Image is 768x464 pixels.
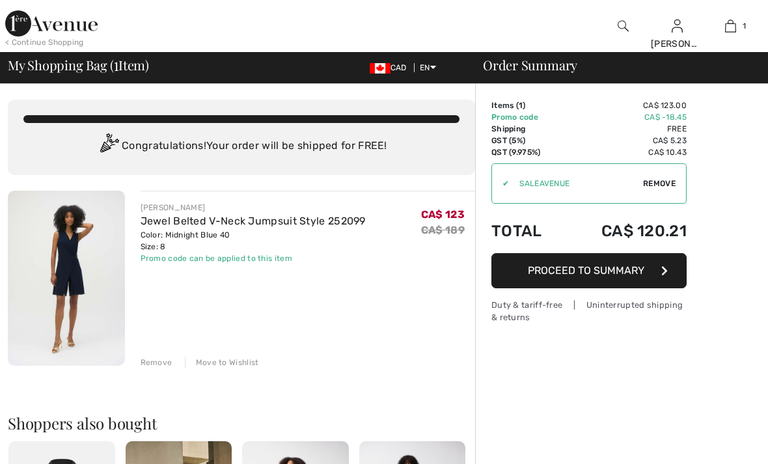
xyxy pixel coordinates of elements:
td: CA$ 10.43 [564,146,687,158]
span: CA$ 123 [421,208,465,221]
img: My Info [672,18,683,34]
td: Promo code [491,111,564,123]
span: My Shopping Bag ( Item) [8,59,149,72]
div: < Continue Shopping [5,36,84,48]
img: My Bag [725,18,736,34]
div: Move to Wishlist [185,357,259,368]
div: Congratulations! Your order will be shipped for FREE! [23,133,459,159]
div: Color: Midnight Blue 40 Size: 8 [141,229,366,252]
td: CA$ 123.00 [564,100,687,111]
h2: Shoppers also bought [8,415,475,431]
img: Jewel Belted V-Neck Jumpsuit Style 252099 [8,191,125,366]
span: CAD [370,63,412,72]
a: Sign In [672,20,683,32]
div: [PERSON_NAME] [141,202,366,213]
s: CA$ 189 [421,224,465,236]
span: 1 [743,20,746,32]
span: 1 [519,101,523,110]
td: Shipping [491,123,564,135]
td: Items ( ) [491,100,564,111]
div: Remove [141,357,172,368]
td: Free [564,123,687,135]
div: Promo code can be applied to this item [141,252,366,264]
td: CA$ 5.23 [564,135,687,146]
td: QST (9.975%) [491,146,564,158]
td: CA$ -18.45 [564,111,687,123]
div: Duty & tariff-free | Uninterrupted shipping & returns [491,299,687,323]
span: Proceed to Summary [528,264,644,277]
span: EN [420,63,436,72]
input: Promo code [509,164,643,203]
span: 1 [114,55,118,72]
img: 1ère Avenue [5,10,98,36]
div: Order Summary [467,59,760,72]
img: Congratulation2.svg [96,133,122,159]
div: ✔ [492,178,509,189]
td: Total [491,209,564,253]
span: Remove [643,178,676,189]
img: Canadian Dollar [370,63,391,74]
td: CA$ 120.21 [564,209,687,253]
button: Proceed to Summary [491,253,687,288]
td: GST (5%) [491,135,564,146]
a: Jewel Belted V-Neck Jumpsuit Style 252099 [141,215,366,227]
img: search the website [618,18,629,34]
div: [PERSON_NAME] [651,37,704,51]
a: 1 [704,18,757,34]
